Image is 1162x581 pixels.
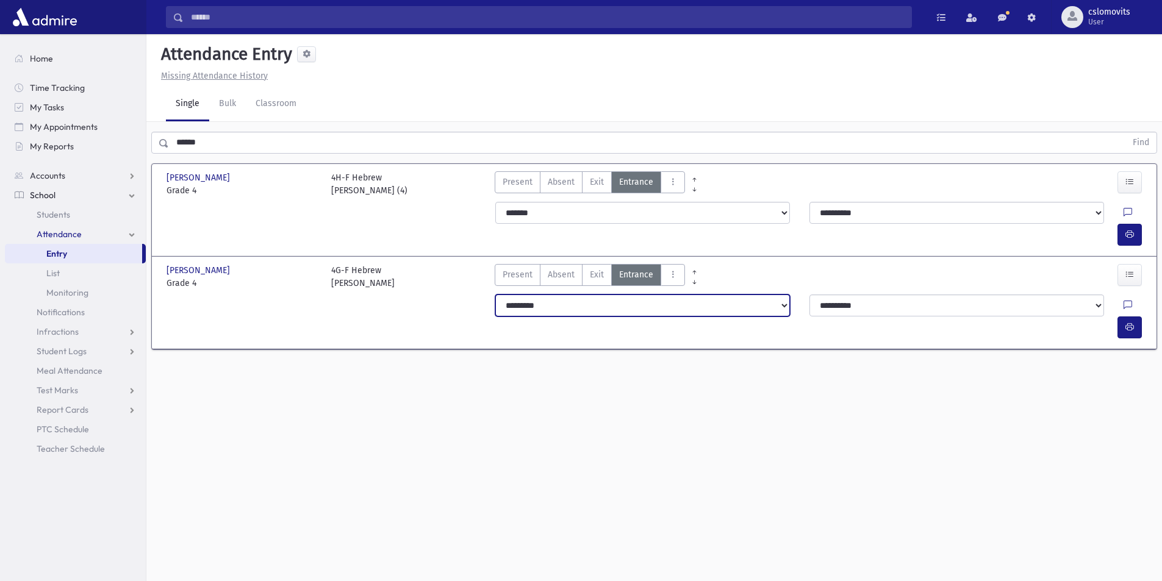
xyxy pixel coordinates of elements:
[30,121,98,132] span: My Appointments
[246,87,306,121] a: Classroom
[167,277,319,290] span: Grade 4
[30,170,65,181] span: Accounts
[1125,132,1157,153] button: Find
[503,176,533,188] span: Present
[5,400,146,419] a: Report Cards
[30,82,85,93] span: Time Tracking
[5,283,146,302] a: Monitoring
[37,365,102,376] span: Meal Attendance
[30,102,64,113] span: My Tasks
[5,224,146,244] a: Attendance
[156,71,268,81] a: Missing Attendance History
[46,287,88,298] span: Monitoring
[166,87,209,121] a: Single
[37,326,79,337] span: Infractions
[156,44,292,65] h5: Attendance Entry
[37,209,70,220] span: Students
[10,5,80,29] img: AdmirePro
[37,424,89,435] span: PTC Schedule
[495,264,685,290] div: AttTypes
[548,268,575,281] span: Absent
[619,176,653,188] span: Entrance
[5,341,146,361] a: Student Logs
[1088,17,1130,27] span: User
[30,141,74,152] span: My Reports
[331,171,407,197] div: 4H-F Hebrew [PERSON_NAME] (4)
[495,171,685,197] div: AttTypes
[161,71,268,81] u: Missing Attendance History
[5,185,146,205] a: School
[37,404,88,415] span: Report Cards
[37,346,87,357] span: Student Logs
[5,205,146,224] a: Students
[5,117,146,137] a: My Appointments
[5,380,146,400] a: Test Marks
[5,263,146,283] a: List
[167,184,319,197] span: Grade 4
[590,176,604,188] span: Exit
[37,385,78,396] span: Test Marks
[37,307,85,318] span: Notifications
[5,244,142,263] a: Entry
[619,268,653,281] span: Entrance
[5,439,146,458] a: Teacher Schedule
[184,6,911,28] input: Search
[5,419,146,439] a: PTC Schedule
[30,190,56,201] span: School
[30,53,53,64] span: Home
[5,166,146,185] a: Accounts
[37,229,82,240] span: Attendance
[5,361,146,380] a: Meal Attendance
[167,264,232,277] span: [PERSON_NAME]
[167,171,232,184] span: [PERSON_NAME]
[46,268,60,279] span: List
[5,98,146,117] a: My Tasks
[209,87,246,121] a: Bulk
[5,322,146,341] a: Infractions
[5,49,146,68] a: Home
[1088,7,1130,17] span: cslomovits
[5,302,146,322] a: Notifications
[548,176,575,188] span: Absent
[503,268,533,281] span: Present
[37,443,105,454] span: Teacher Schedule
[5,78,146,98] a: Time Tracking
[5,137,146,156] a: My Reports
[46,248,67,259] span: Entry
[590,268,604,281] span: Exit
[331,264,395,290] div: 4G-F Hebrew [PERSON_NAME]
